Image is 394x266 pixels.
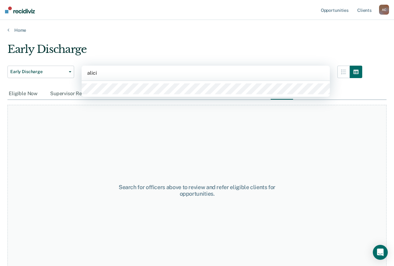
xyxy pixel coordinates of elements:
[7,43,362,61] div: Early Discharge
[7,27,387,33] a: Home
[10,69,66,74] span: Early Discharge
[5,7,35,13] img: Recidiviz
[7,66,74,78] button: Early Discharge
[379,5,389,15] button: AC
[373,245,388,260] div: Open Intercom Messenger
[49,88,93,100] div: Supervisor Review
[102,184,292,197] div: Search for officers above to review and refer eligible clients for opportunities.
[379,5,389,15] div: A C
[7,88,39,100] div: Eligible Now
